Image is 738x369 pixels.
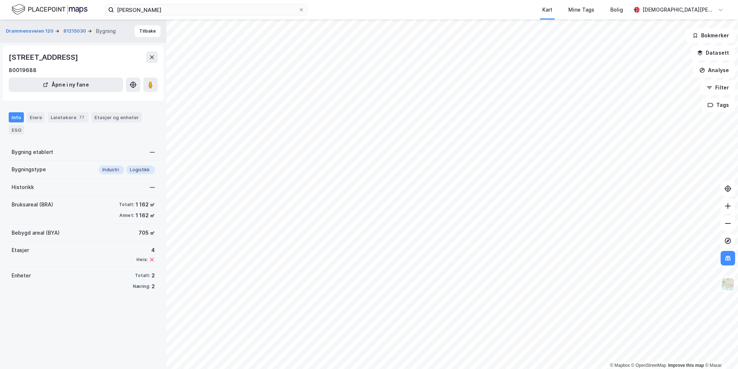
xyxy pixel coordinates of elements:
button: Tilbake [135,25,161,37]
a: OpenStreetMap [631,363,666,368]
div: Etasjer og enheter [94,114,139,121]
div: Totalt: [119,202,134,207]
button: Datasett [691,46,735,60]
div: Bygning etablert [12,148,53,156]
iframe: Chat Widget [702,334,738,369]
div: 1 162 ㎡ [136,211,155,220]
div: [STREET_ADDRESS] [9,51,80,63]
div: Annet: [119,213,134,218]
div: [DEMOGRAPHIC_DATA][PERSON_NAME] [642,5,715,14]
div: 705 ㎡ [139,228,155,237]
button: Drammensveien 120 [6,28,55,35]
div: 2 [152,282,155,291]
div: Leietakere [48,112,89,122]
div: Etasjer [12,246,29,255]
button: Bokmerker [686,28,735,43]
div: 4 [136,246,155,255]
div: Bebygd areal (BYA) [12,228,60,237]
button: Analyse [693,63,735,77]
input: Søk på adresse, matrikkel, gårdeiere, leietakere eller personer [114,4,298,15]
button: 81215030 [63,28,88,35]
img: Z [721,277,735,291]
div: Bygningstype [12,165,46,174]
div: Næring: [133,284,150,289]
div: 80019688 [9,66,37,75]
a: Mapbox [610,363,630,368]
div: Heis: [136,257,148,263]
div: Kart [542,5,552,14]
img: logo.f888ab2527a4732fd821a326f86c7f29.svg [12,3,88,16]
button: Åpne i ny fane [9,77,123,92]
div: Eiere [27,112,45,122]
div: Bygning [96,27,116,35]
div: — [150,183,155,192]
div: 1 162 ㎡ [136,200,155,209]
div: Mine Tags [568,5,594,14]
div: ESG [9,125,24,135]
div: 77 [78,114,86,121]
div: Enheter [12,271,31,280]
div: Totalt: [135,273,150,278]
div: Bruksareal (BRA) [12,200,53,209]
button: Tags [701,98,735,112]
div: Bolig [610,5,623,14]
button: Filter [700,80,735,95]
div: — [150,148,155,156]
div: Historikk [12,183,34,192]
a: Improve this map [668,363,704,368]
div: Info [9,112,24,122]
div: 2 [152,271,155,280]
